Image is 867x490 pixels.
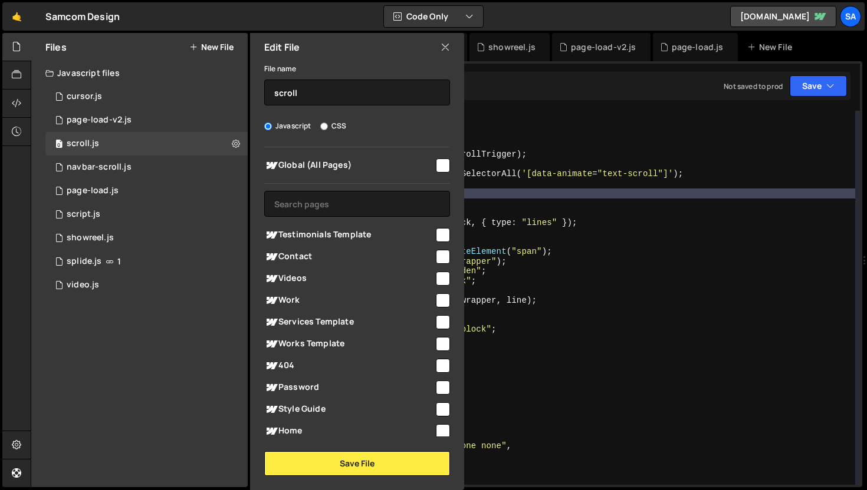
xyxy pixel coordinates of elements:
span: Password [264,380,434,395]
span: Global (All Pages) [264,158,434,173]
input: Name [264,80,450,105]
h2: Edit File [264,41,300,54]
input: Javascript [264,122,272,130]
h2: Files [45,41,67,54]
div: page-load-v2.js [571,41,636,53]
div: 14806/45454.js [45,85,248,108]
div: Javascript files [31,61,248,85]
span: Style Guide [264,402,434,416]
span: Work [264,293,434,307]
button: Code Only [384,6,483,27]
button: Save [790,75,847,97]
div: 14806/45661.js [45,132,248,155]
a: 🤙 [2,2,31,31]
div: 14806/45656.js [45,179,248,203]
input: Search pages [264,191,450,217]
div: page-load.js [672,41,724,53]
label: CSS [320,120,346,132]
div: 14806/45839.js [45,108,248,132]
div: navbar-scroll.js [67,162,132,173]
div: page-load-v2.js [67,115,132,125]
span: 1 [117,257,121,266]
input: CSS [320,122,328,130]
div: Samcom Design [45,9,120,24]
div: 14806/38397.js [45,203,248,226]
span: Contact [264,250,434,264]
label: Javascript [264,120,311,132]
span: Videos [264,272,434,286]
div: cursor.js [67,91,102,102]
div: script.js [67,209,100,220]
span: Home [264,424,434,438]
div: scroll.js [67,138,99,149]
span: Testimonials Template [264,228,434,242]
button: New File [189,42,234,52]
div: 14806/45268.js [45,273,248,297]
span: 0 [55,140,63,150]
div: 14806/45291.js [45,155,248,179]
label: File name [264,63,296,75]
a: [DOMAIN_NAME] [730,6,836,27]
div: New File [747,41,797,53]
div: Not saved to prod [724,81,783,91]
div: splide.js [67,256,101,267]
span: 404 [264,359,434,373]
span: Services Template [264,315,434,329]
div: showreel.js [67,233,114,243]
a: SA [840,6,861,27]
div: showreel.js [488,41,536,53]
div: video.js [67,280,99,290]
span: Works Template [264,337,434,351]
div: page-load.js [67,186,119,196]
div: 14806/45858.js [45,226,248,250]
div: 14806/45266.js [45,250,248,273]
button: Save File [264,451,450,476]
